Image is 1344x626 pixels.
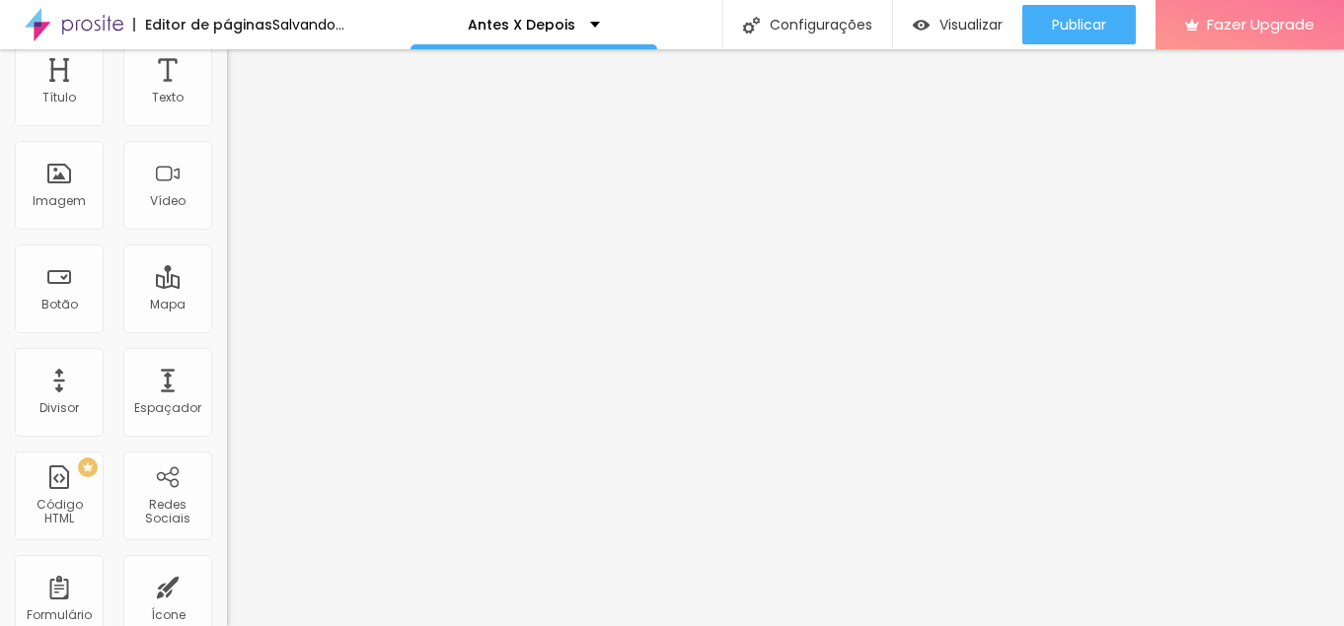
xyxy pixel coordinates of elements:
[39,401,79,415] div: Divisor
[27,608,92,622] div: Formulário
[1022,5,1136,44] button: Publicar
[939,17,1003,33] span: Visualizar
[20,498,98,526] div: Código HTML
[152,91,184,104] div: Texto
[1052,17,1106,33] span: Publicar
[128,498,206,526] div: Redes Sociais
[1207,16,1314,33] span: Fazer Upgrade
[41,298,78,312] div: Botão
[33,194,86,208] div: Imagem
[150,298,186,312] div: Mapa
[893,5,1022,44] button: Visualizar
[743,17,760,34] img: Icone
[151,608,186,622] div: Ícone
[468,18,575,32] p: Antes X Depois
[227,49,1344,626] iframe: Editor
[134,401,201,415] div: Espaçador
[133,18,272,32] div: Editor de páginas
[913,17,930,34] img: view-1.svg
[150,194,186,208] div: Vídeo
[272,18,344,32] div: Salvando...
[42,91,76,104] div: Título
